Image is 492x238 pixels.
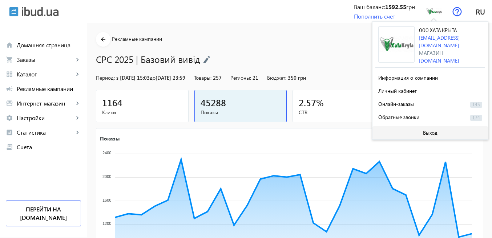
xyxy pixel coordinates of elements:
tspan: 1600 [102,198,111,202]
mat-icon: keyboard_arrow_right [74,56,81,63]
tspan: 2000 [102,174,111,179]
h1: CPC 2025 | Базовий вивід [96,53,432,66]
span: Рекламные кампании [112,35,162,42]
span: Выход [423,130,437,136]
span: ООО ХАТА КРЫТА [419,28,457,33]
span: Онлайн-заказы [378,100,414,107]
span: 21 [253,74,258,81]
span: Клики [102,109,182,116]
mat-icon: keyboard_arrow_right [74,129,81,136]
mat-icon: grid_view [6,71,13,78]
mat-icon: receipt_long [6,143,13,151]
mat-icon: home [6,41,13,49]
span: Регионы: [230,74,251,81]
span: ru [476,7,485,16]
span: Показы [201,109,281,116]
img: 1139264de1bafb850c0202008924078-3e1bec1cf3.png [378,26,415,63]
button: Информация о компании [375,71,485,84]
span: Домашняя страница [17,41,81,49]
a: [EMAIL_ADDRESS][DOMAIN_NAME] [419,34,460,49]
mat-icon: shopping_cart [6,56,13,63]
a: [DOMAIN_NAME] [419,57,459,64]
span: Счета [17,143,81,151]
span: Личный кабинет [378,87,417,94]
span: Обратные звонки [378,114,419,120]
span: 257 [213,74,222,81]
mat-icon: campaign [6,85,13,92]
tspan: 1200 [102,221,111,226]
mat-icon: analytics [6,129,13,136]
button: Онлайн-заказы145 [375,97,485,110]
img: ibud.svg [9,7,19,16]
b: 1592.55 [385,3,406,11]
text: Показы [100,135,120,142]
tspan: 2400 [102,151,111,155]
span: 45288 [201,96,226,108]
span: [DATE] 15:03 [DATE] 23:59 [120,74,185,81]
div: Магазин [419,49,485,57]
span: Статистика [17,129,74,136]
a: Пополнить счет [354,12,395,20]
mat-icon: keyboard_arrow_right [74,71,81,78]
img: help.svg [452,7,462,16]
span: % [316,96,324,108]
img: 1139264de1bafb850c0202008924078-3e1bec1cf3.png [426,3,442,20]
span: CTR [299,109,379,116]
mat-icon: storefront [6,100,13,107]
mat-icon: keyboard_arrow_right [74,100,81,107]
img: ibud_text.svg [22,7,59,16]
span: Интернет-магазин [17,100,74,107]
span: 350 грн [288,74,306,81]
button: Обратные звонки174 [375,110,485,123]
mat-icon: settings [6,114,13,122]
span: Каталог [17,71,74,78]
div: Ваш баланс: грн [354,3,415,11]
button: Личный кабинет [375,84,485,97]
span: 145 [470,102,482,108]
span: 1164 [102,96,122,108]
span: Товары: [194,74,211,81]
button: Выход [372,126,488,139]
span: Информация о компании [378,74,438,81]
span: Рекламные кампании [17,85,81,92]
span: 2.57 [299,96,316,108]
span: Бюджет: [267,74,286,81]
a: Перейти на [DOMAIN_NAME] [6,201,81,226]
span: до [150,74,156,81]
span: Заказы [17,56,74,63]
span: Настройки [17,114,74,122]
span: 174 [470,115,482,121]
mat-icon: arrow_back [99,35,108,44]
mat-icon: keyboard_arrow_right [74,114,81,122]
span: Период: з [96,74,118,81]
